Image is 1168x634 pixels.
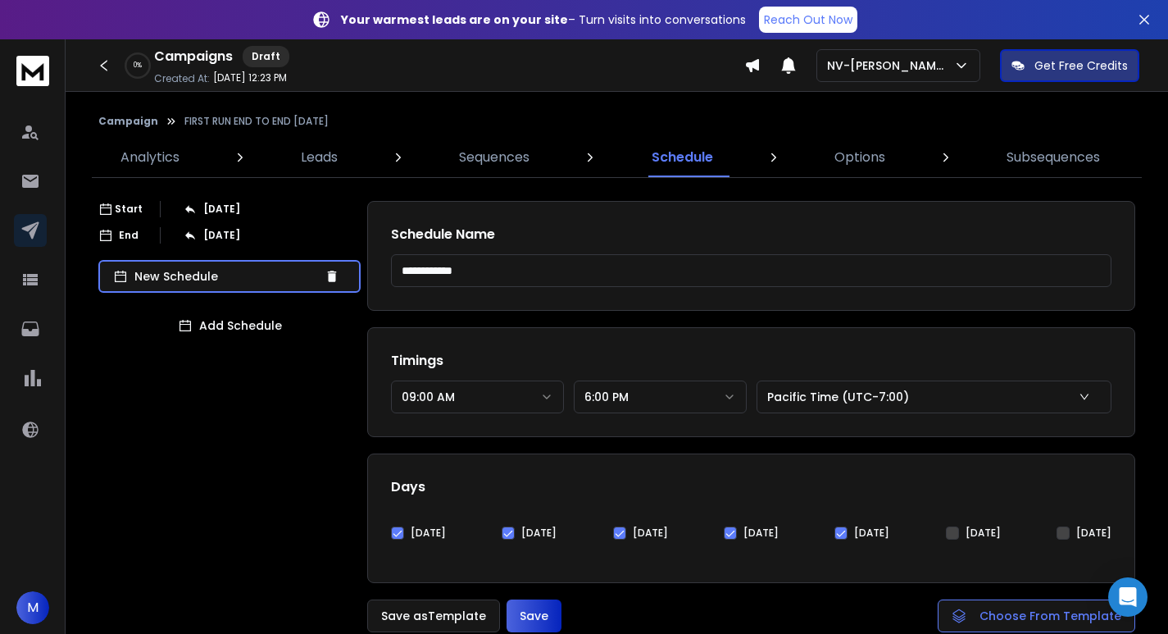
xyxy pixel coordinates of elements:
[1076,527,1111,540] label: [DATE]
[213,71,287,84] p: [DATE] 12:23 PM
[98,115,158,128] button: Campaign
[411,527,446,540] label: [DATE]
[1007,148,1100,167] p: Subsequences
[642,138,723,177] a: Schedule
[184,115,329,128] p: FIRST RUN END TO END [DATE]
[966,527,1001,540] label: [DATE]
[111,138,189,177] a: Analytics
[134,61,142,71] p: 0 %
[98,309,361,342] button: Add Schedule
[459,148,529,167] p: Sequences
[203,229,240,242] p: [DATE]
[521,527,557,540] label: [DATE]
[1034,57,1128,74] p: Get Free Credits
[652,148,713,167] p: Schedule
[767,389,916,405] p: Pacific Time (UTC-7:00)
[120,148,180,167] p: Analytics
[997,138,1110,177] a: Subsequences
[16,56,49,86] img: logo
[633,527,668,540] label: [DATE]
[391,351,1111,371] h1: Timings
[825,138,895,177] a: Options
[854,527,889,540] label: [DATE]
[759,7,857,33] a: Reach Out Now
[115,203,143,216] p: Start
[291,138,348,177] a: Leads
[764,11,852,28] p: Reach Out Now
[574,381,747,413] button: 6:00 PM
[391,381,564,413] button: 09:00 AM
[134,268,318,285] p: New Schedule
[154,72,210,85] p: Created At:
[391,225,1111,244] h1: Schedule Name
[507,600,561,632] button: Save
[203,203,240,216] p: [DATE]
[16,591,49,624] button: M
[1108,577,1148,617] div: Open Intercom Messenger
[119,229,139,242] p: End
[243,46,289,67] div: Draft
[341,11,746,28] p: – Turn visits into conversations
[827,57,953,74] p: NV-[PERSON_NAME]
[367,600,500,632] button: Save asTemplate
[341,11,568,28] strong: Your warmest leads are on your site
[154,47,233,66] h1: Campaigns
[979,608,1121,624] span: Choose From Template
[938,600,1135,632] button: Choose From Template
[1000,49,1139,82] button: Get Free Credits
[391,477,1111,497] h1: Days
[834,148,885,167] p: Options
[301,148,338,167] p: Leads
[449,138,539,177] a: Sequences
[743,527,779,540] label: [DATE]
